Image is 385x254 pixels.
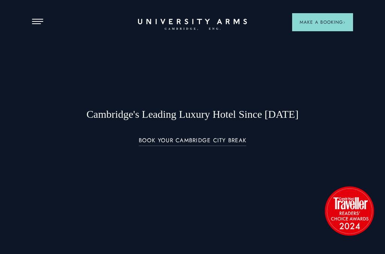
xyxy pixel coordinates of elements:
a: Home [138,19,247,30]
button: Open Menu [32,19,43,25]
button: Make a BookingArrow icon [292,13,353,31]
h1: Cambridge's Leading Luxury Hotel Since [DATE] [64,108,321,121]
img: image-2524eff8f0c5d55edbf694693304c4387916dea5-1501x1501-png [321,183,377,239]
span: Make a Booking [300,19,346,26]
img: Arrow icon [343,21,346,24]
a: BOOK YOUR CAMBRIDGE CITY BREAK [139,137,247,146]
